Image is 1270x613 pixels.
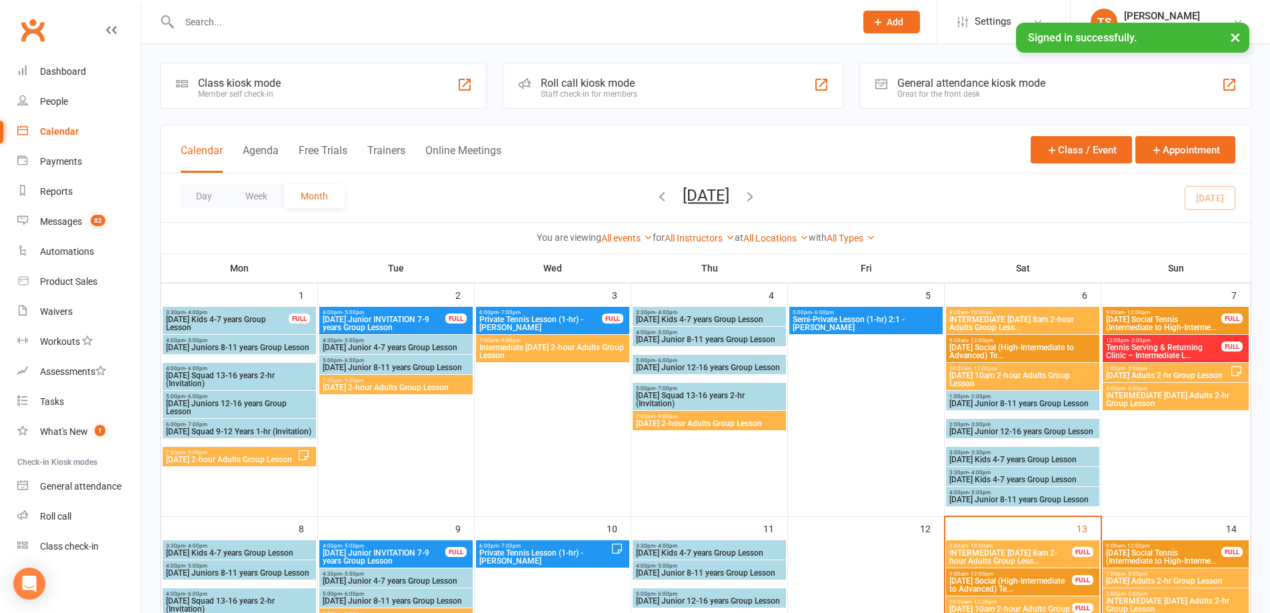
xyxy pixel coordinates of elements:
span: 5:00pm [792,310,940,316]
div: 6 [1082,283,1101,305]
span: - 6:00pm [655,591,677,597]
span: - 10:00am [968,310,993,316]
span: INTERMEDIATE [DATE] 8am 2-hour Adults Group Less... [949,549,1073,565]
a: Dashboard [17,57,141,87]
span: - 4:00pm [655,310,677,316]
a: Roll call [17,502,141,532]
span: 5:00pm [322,591,470,597]
span: Semi-Private Lesson (1-hr) 2:1 - [PERSON_NAME] [792,316,940,332]
div: Payments [40,156,82,167]
button: Add [863,11,920,33]
span: [DATE] 2-hour Adults Group Lesson [322,384,470,392]
span: [DATE] Junior 4-7 years Group Lesson [322,344,470,352]
span: 6:00pm [479,543,611,549]
span: 5:00pm [165,394,313,400]
span: - 7:00pm [185,422,207,428]
span: 4:00pm [322,310,446,316]
span: - 3:30pm [969,450,991,456]
span: 3:00pm [949,450,1097,456]
div: 9 [455,517,474,539]
span: - 12:00pm [971,599,997,605]
div: Waivers [40,306,73,317]
a: All events [601,233,653,243]
span: 3:30pm [165,310,289,316]
div: 4 [769,283,787,305]
span: [DATE] Juniors 12-16 years Group Lesson [165,400,313,416]
a: All Types [827,233,875,243]
span: [DATE] Kids 4-7 years Group Lesson [949,476,1097,484]
span: - 5:00pm [655,563,677,569]
input: Search... [175,13,846,31]
span: 2:00pm [949,422,1097,428]
span: [DATE] 2-hour Adults Group Lesson [635,420,783,428]
span: 4:00pm [635,563,783,569]
span: 6:00pm [479,310,603,316]
span: 5:00pm [322,358,470,364]
span: 4:00pm [165,366,313,372]
a: People [17,87,141,117]
span: Signed in successfully. [1028,31,1137,44]
div: General attendance kiosk mode [897,77,1045,89]
span: 4:00pm [165,591,313,597]
span: [DATE] Junior 4-7 years Group Lesson [322,577,470,585]
a: Waivers [17,297,141,327]
span: - 6:00pm [342,591,364,597]
span: 9:00am [1105,310,1222,316]
span: [DATE] Social (High-Intermediate to Advanced) Te... [949,577,1073,593]
span: [DATE] Junior 8-11 years Group Lesson [949,496,1097,504]
span: 7:00pm [165,450,297,456]
span: [DATE] Junior 8-11 years Group Lesson [322,364,470,372]
div: Product Sales [40,276,97,287]
a: What's New1 [17,417,141,447]
div: 10 [607,517,631,539]
div: 12 [920,517,944,539]
span: - 4:00pm [655,543,677,549]
span: [DATE] Junior 8-11 years Group Lesson [635,569,783,577]
span: Private Tennis Lesson (1-hr) - [PERSON_NAME] [479,549,611,565]
div: Messages [40,216,82,227]
span: - 6:00pm [655,358,677,364]
span: 82 [91,215,105,226]
span: - 9:00pm [655,414,677,420]
span: 3:30pm [949,470,1097,476]
a: Assessments [17,357,141,387]
a: Clubworx [16,13,49,47]
span: - 7:00pm [499,310,521,316]
div: 2 [455,283,474,305]
div: General attendance [40,481,121,492]
span: - 5:00pm [342,571,364,577]
div: Member self check-in [198,89,281,99]
span: - 6:00pm [342,358,364,364]
span: [DATE] Kids 4-7 years Group Lesson [165,549,313,557]
span: [DATE] Social (High-Intermediate to Advanced) Te... [949,344,1097,360]
span: [DATE] Junior 12-16 years Group Lesson [949,428,1097,436]
div: FULL [1072,547,1093,557]
div: [GEOGRAPHIC_DATA] [1124,22,1214,34]
span: [DATE] Squad 13-16 years 2-hr (Invitation) [165,372,313,388]
button: × [1223,23,1247,51]
th: Sat [945,254,1101,282]
span: Intermediate [DATE] 2-hour Adults Group Lesson [479,344,627,360]
span: 3:30pm [165,543,313,549]
span: - 5:00pm [969,490,991,496]
span: - 4:00pm [969,470,991,476]
a: Messages 82 [17,207,141,237]
div: Great for the front desk [897,89,1045,99]
span: 1:00pm [1105,366,1230,372]
a: Reports [17,177,141,207]
div: FULL [1221,314,1243,324]
div: Tasks [40,396,64,407]
span: - 5:00pm [185,563,207,569]
div: 3 [612,283,631,305]
th: Fri [788,254,945,282]
span: 4:00pm [165,563,313,569]
a: All Instructors [665,233,735,243]
button: Trainers [367,144,405,173]
div: 1 [299,283,317,305]
button: Agenda [243,144,279,173]
span: [DATE] Juniors 8-11 years Group Lesson [165,569,313,577]
span: [DATE] Squad 13-16 years 2-hr (Invitation) [165,597,313,613]
div: FULL [1221,342,1243,352]
span: [DATE] Kids 4-7 years Group Lesson [635,316,783,324]
span: - 2:00pm [969,394,991,400]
